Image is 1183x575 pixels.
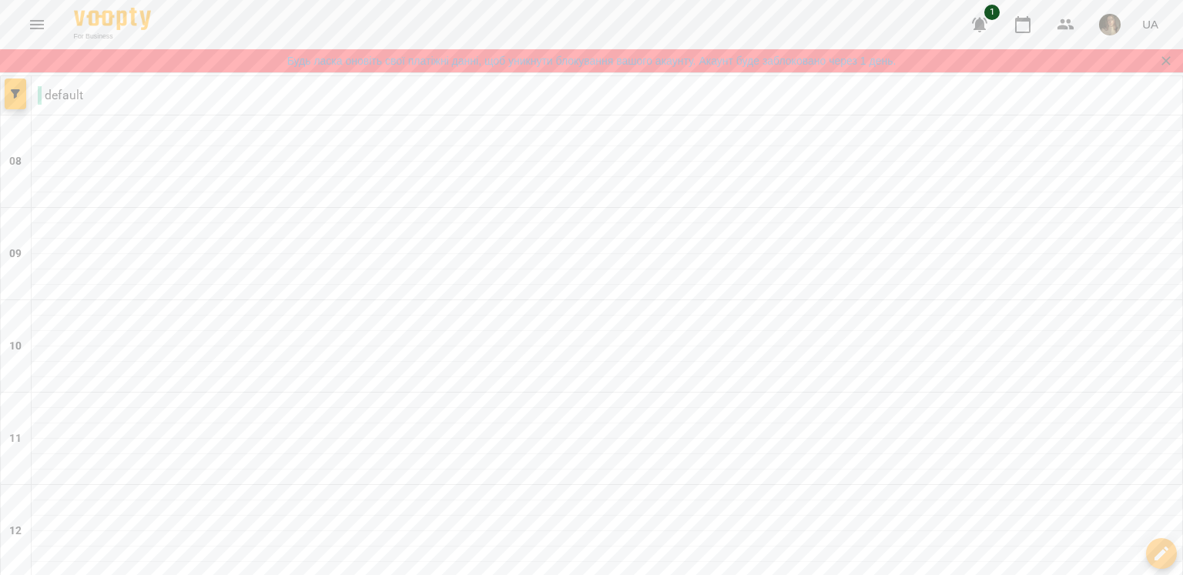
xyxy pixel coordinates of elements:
span: For Business [74,32,151,42]
h6: 12 [9,523,22,540]
h6: 08 [9,153,22,170]
h6: 11 [9,430,22,447]
span: 1 [984,5,1000,20]
h6: 10 [9,338,22,355]
img: 50f3ef4f2c2f2a30daebcf7f651be3d9.jpg [1099,14,1121,35]
button: UA [1136,10,1165,38]
p: default [38,86,83,105]
img: Voopty Logo [74,8,151,30]
button: Закрити сповіщення [1155,50,1177,72]
a: Будь ласка оновіть свої платіжні данні, щоб уникнути блокування вашого акаунту. Акаунт буде забло... [287,53,896,69]
h6: 09 [9,246,22,262]
button: Menu [18,6,55,43]
span: UA [1142,16,1158,32]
